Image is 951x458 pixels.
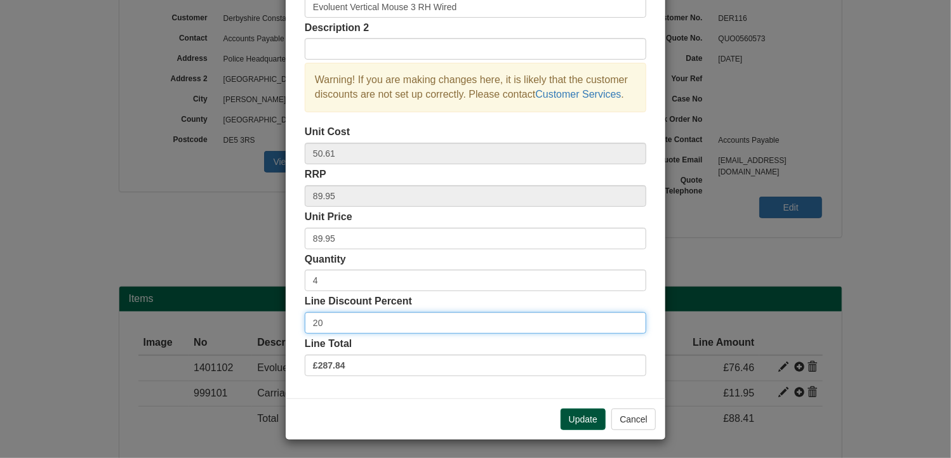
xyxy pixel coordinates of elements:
[305,210,352,225] label: Unit Price
[561,409,606,430] button: Update
[305,294,412,309] label: Line Discount Percent
[305,355,646,376] label: £287.84
[305,252,346,267] label: Quantity
[305,63,646,112] div: Warning! If you are making changes here, it is likely that the customer discounts are not set up ...
[535,89,621,100] a: Customer Services
[305,21,369,36] label: Description 2
[305,337,352,351] label: Line Total
[611,409,656,430] button: Cancel
[305,167,326,182] label: RRP
[305,125,350,140] label: Unit Cost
